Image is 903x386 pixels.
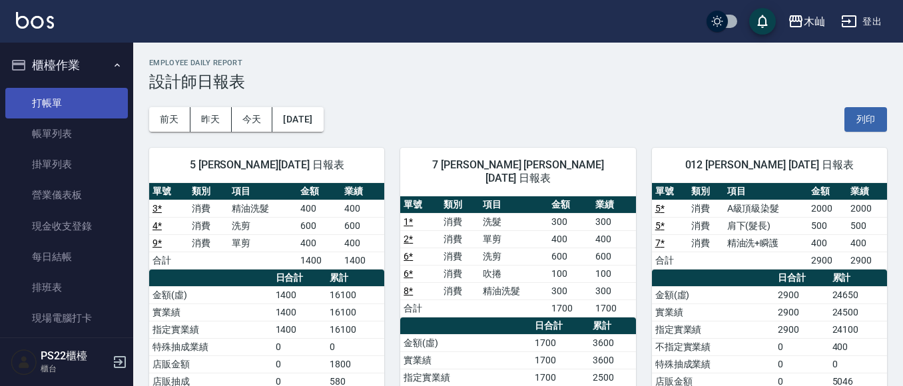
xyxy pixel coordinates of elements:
td: 1400 [272,303,326,321]
td: 不指定實業績 [652,338,775,355]
td: 2900 [774,286,828,303]
td: 單剪 [479,230,548,248]
th: 單號 [400,196,440,214]
td: 消費 [688,217,724,234]
a: 營業儀表板 [5,180,128,210]
td: 400 [297,234,341,252]
td: 消費 [440,265,479,282]
th: 單號 [652,183,688,200]
td: 消費 [688,234,724,252]
td: 2900 [808,252,848,269]
a: 每日結帳 [5,242,128,272]
td: 精油洗+瞬護 [724,234,808,252]
td: 洗剪 [228,217,297,234]
td: 肩下(髮長) [724,217,808,234]
th: 金額 [297,183,341,200]
th: 金額 [808,183,848,200]
td: 2000 [847,200,887,217]
td: 1700 [548,299,592,317]
td: 300 [548,282,592,299]
td: 300 [592,213,636,230]
td: 消費 [188,234,228,252]
td: 2900 [847,252,887,269]
div: 木屾 [804,13,825,30]
td: 消費 [440,230,479,248]
button: 列印 [844,107,887,132]
td: 消費 [688,200,724,217]
img: Person [11,349,37,375]
td: 1700 [592,299,636,317]
h5: PS22櫃檯 [41,349,109,363]
td: 消費 [188,217,228,234]
h3: 設計師日報表 [149,73,887,91]
button: 前天 [149,107,190,132]
td: 1700 [531,334,589,351]
span: 7 [PERSON_NAME] [PERSON_NAME] [DATE] 日報表 [416,158,619,185]
td: 24650 [829,286,887,303]
td: 400 [297,200,341,217]
td: 0 [774,338,828,355]
td: 16100 [326,303,384,321]
button: 登出 [836,9,887,34]
td: 特殊抽成業績 [652,355,775,373]
td: 合計 [400,299,440,317]
th: 項目 [724,183,808,200]
td: 300 [592,282,636,299]
table: a dense table [400,196,635,317]
td: 400 [341,234,385,252]
img: Logo [16,12,54,29]
td: 單剪 [228,234,297,252]
td: 實業績 [652,303,775,321]
th: 項目 [228,183,297,200]
td: 實業績 [149,303,272,321]
td: 16100 [326,286,384,303]
td: 2900 [774,321,828,338]
td: 24500 [829,303,887,321]
td: 500 [808,217,848,234]
td: 1400 [272,321,326,338]
th: 業績 [592,196,636,214]
td: 精油洗髮 [479,282,548,299]
td: 洗髮 [479,213,548,230]
a: 排班表 [5,272,128,303]
td: 0 [774,355,828,373]
td: 吹捲 [479,265,548,282]
table: a dense table [149,183,384,270]
h2: Employee Daily Report [149,59,887,67]
th: 項目 [479,196,548,214]
a: 現金收支登錄 [5,211,128,242]
th: 類別 [440,196,479,214]
td: 600 [592,248,636,265]
th: 類別 [688,183,724,200]
td: 指定實業績 [149,321,272,338]
td: 400 [808,234,848,252]
th: 累計 [829,270,887,287]
td: 精油洗髮 [228,200,297,217]
th: 金額 [548,196,592,214]
td: 2500 [589,369,636,386]
td: 500 [847,217,887,234]
button: 昨天 [190,107,232,132]
a: 帳單列表 [5,118,128,149]
button: 今天 [232,107,273,132]
a: 現場電腦打卡 [5,303,128,333]
td: 1700 [531,351,589,369]
th: 累計 [589,317,636,335]
td: 金額(虛) [652,286,775,303]
p: 櫃台 [41,363,109,375]
td: 合計 [149,252,188,269]
td: 1400 [297,252,341,269]
td: 400 [829,338,887,355]
td: 0 [326,338,384,355]
td: 金額(虛) [400,334,531,351]
td: 0 [829,355,887,373]
th: 累計 [326,270,384,287]
td: 1400 [272,286,326,303]
td: 指定實業績 [652,321,775,338]
td: A級頂級染髮 [724,200,808,217]
td: 3600 [589,334,636,351]
td: 400 [592,230,636,248]
td: 24100 [829,321,887,338]
button: [DATE] [272,107,323,132]
td: 600 [548,248,592,265]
